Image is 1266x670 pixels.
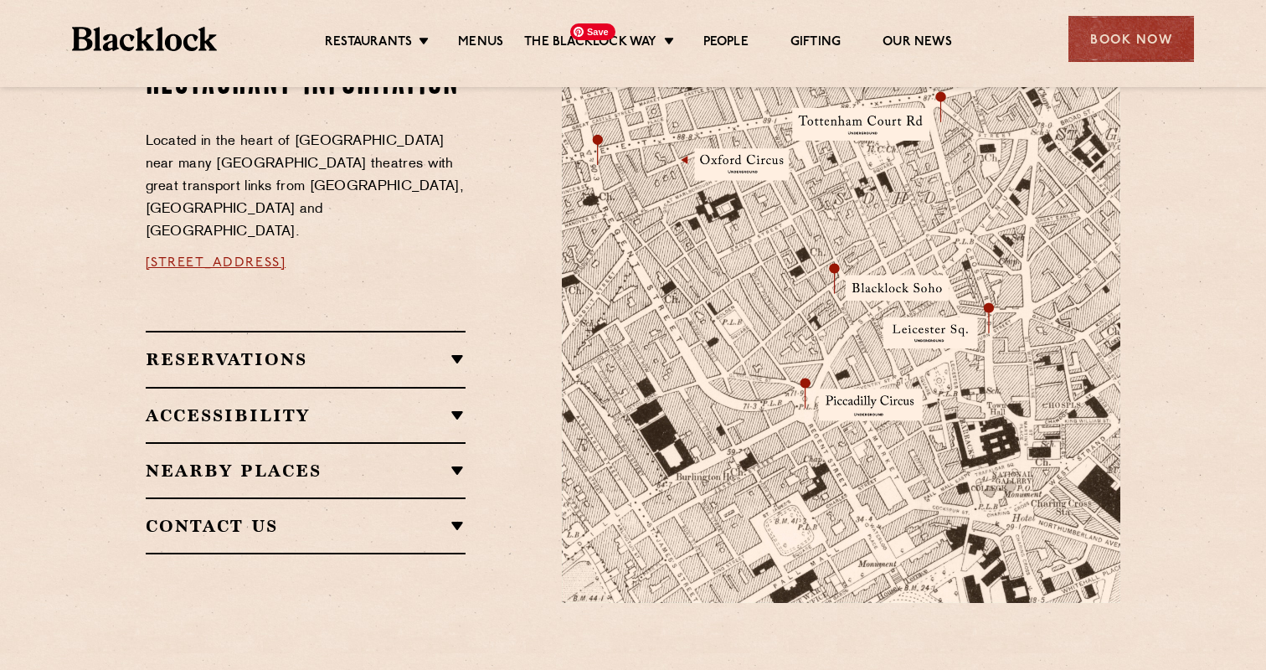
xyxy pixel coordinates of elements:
span: Save [570,23,615,40]
a: [STREET_ADDRESS] [146,256,286,270]
h2: Contact Us [146,516,466,536]
a: Menus [458,34,503,53]
a: Our News [883,34,952,53]
a: The Blacklock Way [524,34,656,53]
div: Book Now [1068,16,1194,62]
h2: Reservations [146,349,466,369]
h2: Nearby Places [146,461,466,481]
img: BL_Textured_Logo-footer-cropped.svg [72,27,217,51]
a: Gifting [790,34,841,53]
img: svg%3E [940,447,1175,604]
a: Restaurants [325,34,412,53]
p: Located in the heart of [GEOGRAPHIC_DATA] near many [GEOGRAPHIC_DATA] theatres with great transpo... [146,131,466,244]
h2: Accessibility [146,405,466,425]
a: People [703,34,749,53]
